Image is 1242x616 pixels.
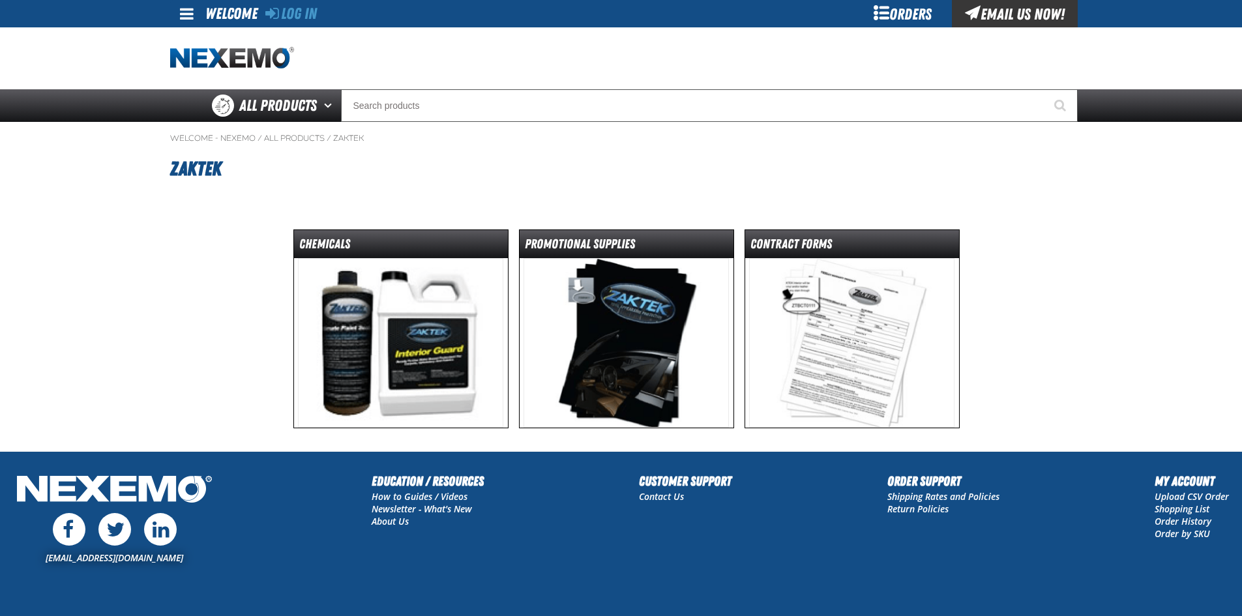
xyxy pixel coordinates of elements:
a: Shopping List [1155,503,1209,515]
input: Search [341,89,1078,122]
h2: Order Support [887,471,999,491]
h2: Education / Resources [372,471,484,491]
img: Chemicals [298,258,503,428]
img: Nexemo Logo [13,471,216,510]
span: All Products [239,94,317,117]
a: Welcome - Nexemo [170,133,256,143]
dt: Promotional Supplies [520,235,733,258]
a: Order History [1155,515,1211,527]
a: ZAKTEK [333,133,364,143]
a: About Us [372,515,409,527]
img: Contract Forms [749,258,954,428]
a: Promotional Supplies [519,229,734,428]
button: Open All Products pages [319,89,341,122]
h2: My Account [1155,471,1229,491]
span: / [258,133,262,143]
span: / [327,133,331,143]
a: Upload CSV Order [1155,490,1229,503]
a: Order by SKU [1155,527,1210,540]
img: Nexemo logo [170,47,294,70]
a: Contract Forms [745,229,960,428]
button: Start Searching [1045,89,1078,122]
dt: Contract Forms [745,235,959,258]
img: Promotional Supplies [524,258,729,428]
dt: Chemicals [294,235,508,258]
a: Return Policies [887,503,949,515]
a: Chemicals [293,229,509,428]
a: Home [170,47,294,70]
a: How to Guides / Videos [372,490,467,503]
a: [EMAIL_ADDRESS][DOMAIN_NAME] [46,551,183,564]
a: Contact Us [639,490,684,503]
h1: ZAKTEK [170,151,1072,186]
a: Shipping Rates and Policies [887,490,999,503]
a: All Products [264,133,325,143]
a: Newsletter - What's New [372,503,472,515]
h2: Customer Support [639,471,732,491]
a: Log In [265,5,317,23]
nav: Breadcrumbs [170,133,1072,143]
